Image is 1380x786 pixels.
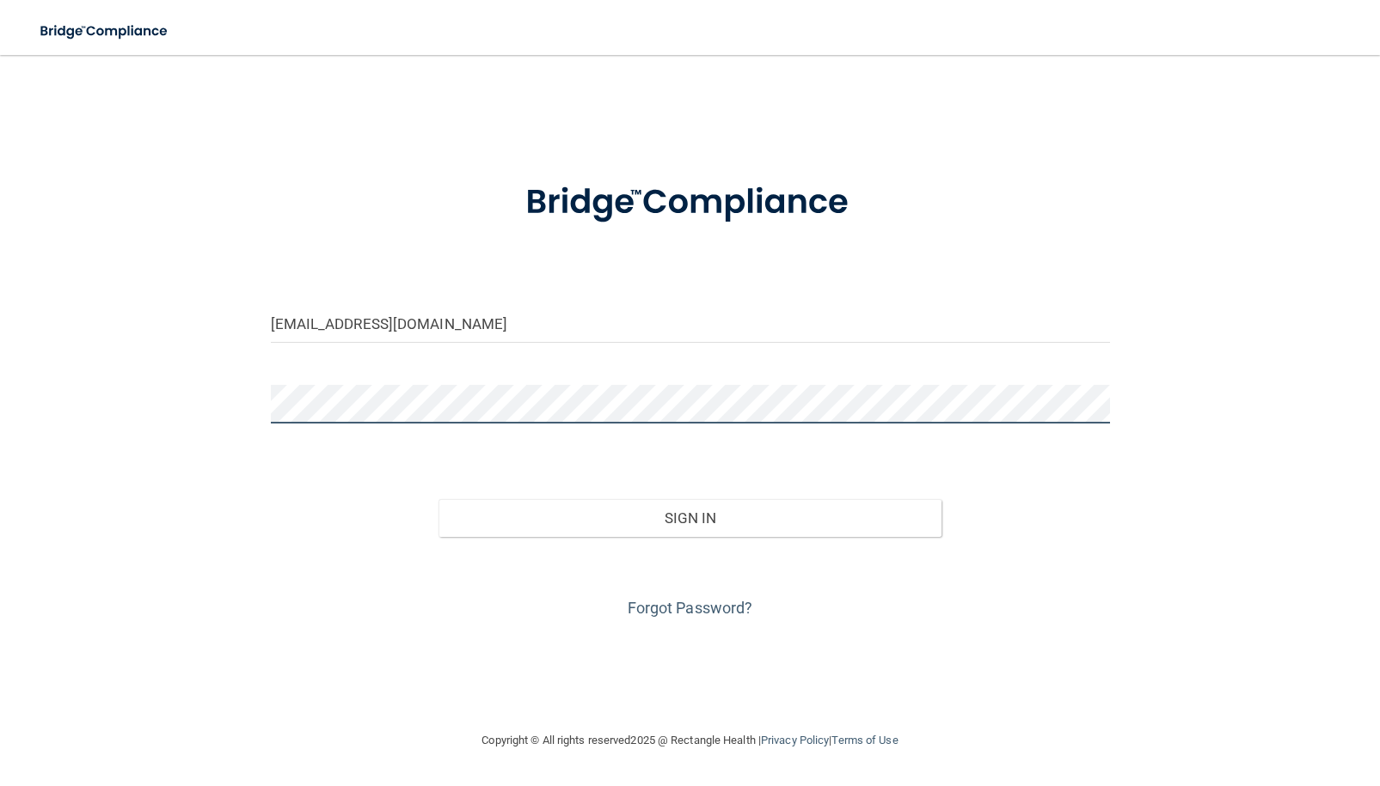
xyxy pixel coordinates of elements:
[377,713,1004,768] div: Copyright © All rights reserved 2025 @ Rectangle Health | |
[831,734,898,746] a: Terms of Use
[1087,393,1107,414] keeper-lock: Open Keeper Popup
[439,499,942,537] button: Sign In
[26,14,184,49] img: bridge_compliance_login_screen.278c3ca4.svg
[271,304,1110,343] input: Email
[761,734,829,746] a: Privacy Policy
[490,158,891,247] img: bridge_compliance_login_screen.278c3ca4.svg
[628,599,753,617] a: Forgot Password?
